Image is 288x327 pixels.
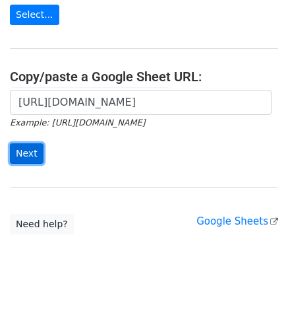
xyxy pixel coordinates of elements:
[10,5,59,25] a: Select...
[10,90,272,115] input: Paste your Google Sheet URL here
[10,69,278,85] h4: Copy/paste a Google Sheet URL:
[10,118,145,127] small: Example: [URL][DOMAIN_NAME]
[10,143,43,164] input: Next
[10,214,74,235] a: Need help?
[196,215,278,227] a: Google Sheets
[222,264,288,327] iframe: Chat Widget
